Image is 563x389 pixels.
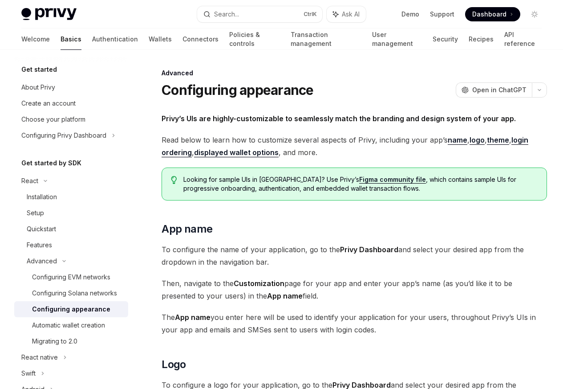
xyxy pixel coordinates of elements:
h5: Get started [21,64,57,75]
div: Installation [27,192,57,202]
a: Transaction management [291,29,361,50]
a: Setup [14,205,128,221]
div: Features [27,240,52,250]
div: Choose your platform [21,114,85,125]
div: React [21,176,38,186]
a: Authentication [92,29,138,50]
a: Policies & controls [229,29,280,50]
span: Ctrl K [304,11,317,18]
div: Automatic wallet creation [32,320,105,331]
a: Security [433,29,458,50]
strong: Privy’s UIs are highly-customizable to seamlessly match the branding and design system of your app. [162,114,516,123]
span: Then, navigate to the page for your app and enter your app’s name (as you’d like it to be present... [162,277,547,302]
span: Dashboard [472,10,506,19]
button: Open in ChatGPT [456,82,532,98]
span: App name [162,222,212,236]
span: To configure the name of your application, go to the and select your desired app from the dropdow... [162,243,547,268]
div: React native [21,352,58,363]
a: Choose your platform [14,111,128,127]
div: Setup [27,208,44,218]
a: Features [14,237,128,253]
a: User management [372,29,422,50]
a: name [448,135,467,145]
strong: App name [267,291,303,300]
a: Configuring appearance [14,301,128,317]
a: Dashboard [465,7,520,21]
div: Migrating to 2.0 [32,336,77,347]
span: Ask AI [342,10,360,19]
h1: Configuring appearance [162,82,314,98]
a: Welcome [21,29,50,50]
a: Automatic wallet creation [14,317,128,333]
span: Logo [162,357,186,372]
div: Swift [21,368,36,379]
a: Migrating to 2.0 [14,333,128,349]
div: Configuring appearance [32,304,110,315]
div: About Privy [21,82,55,93]
div: Configuring Privy Dashboard [21,130,106,141]
a: Wallets [149,29,172,50]
span: Open in ChatGPT [472,86,527,94]
a: API reference [504,29,542,50]
a: theme [487,135,509,145]
a: Connectors [182,29,219,50]
a: logo [470,135,485,145]
img: light logo [21,8,77,20]
a: Recipes [469,29,494,50]
div: Search... [214,9,239,20]
button: Toggle dark mode [527,7,542,21]
strong: Privy Dashboard [340,245,398,254]
a: About Privy [14,79,128,95]
strong: App name [175,313,211,322]
span: Read below to learn how to customize several aspects of Privy, including your app’s , , , , , and... [162,134,547,159]
div: Quickstart [27,224,56,234]
a: Configuring EVM networks [14,269,128,285]
a: Basics [61,29,81,50]
a: Figma community file [359,176,426,184]
a: Configuring Solana networks [14,285,128,301]
a: displayed wallet options [194,148,279,157]
div: Configuring EVM networks [32,272,110,283]
span: The you enter here will be used to identify your application for your users, throughout Privy’s U... [162,311,547,336]
span: Looking for sample UIs in [GEOGRAPHIC_DATA]? Use Privy’s , which contains sample UIs for progress... [183,175,538,193]
a: Quickstart [14,221,128,237]
button: Ask AI [327,6,366,22]
div: Create an account [21,98,76,109]
div: Advanced [162,69,547,78]
a: Create an account [14,95,128,111]
svg: Tip [171,176,177,184]
h5: Get started by SDK [21,158,81,168]
a: Support [430,10,454,19]
div: Advanced [27,256,57,266]
button: Search...CtrlK [197,6,322,22]
strong: Customization [234,279,284,288]
div: Configuring Solana networks [32,288,117,299]
a: Demo [401,10,419,19]
a: Installation [14,189,128,205]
